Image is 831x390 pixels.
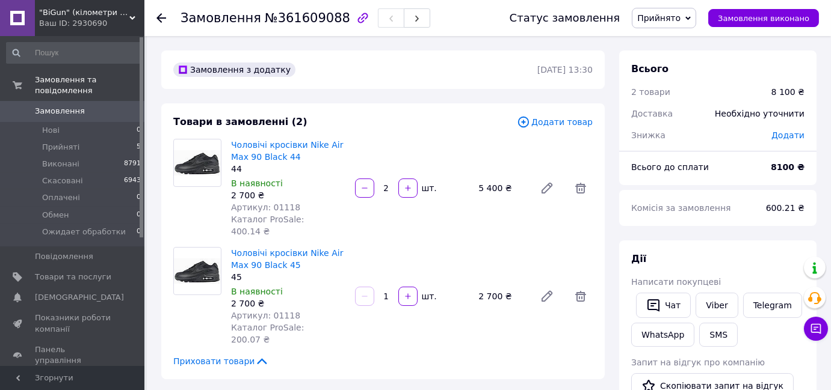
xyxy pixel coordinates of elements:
[231,163,345,175] div: 44
[137,210,141,221] span: 0
[231,215,304,236] span: Каталог ProSale: 400.14 ₴
[743,293,802,318] a: Telegram
[35,75,144,96] span: Замовлення та повідомлення
[771,162,805,172] b: 8100 ₴
[631,63,669,75] span: Всього
[42,175,83,186] span: Скасовані
[636,293,691,318] button: Чат
[6,42,142,64] input: Пошук
[631,277,721,287] span: Написати покупцеві
[174,150,221,175] img: Чоловічі кросівки Nike Air Max 90 Black 44
[771,130,805,140] span: Додати
[173,62,295,77] div: Замовлення з додатку
[137,227,141,237] span: 0
[231,248,343,270] a: Чоловічі кросівки Nike Air Max 90 Black 45
[231,311,300,320] span: Артикул: 01118
[35,272,111,282] span: Товари та послуги
[137,125,141,136] span: 0
[474,288,530,305] div: 2 700 ₴
[231,271,345,283] div: 45
[631,203,731,213] span: Комісія за замовлення
[137,142,141,153] span: 5
[419,290,438,302] div: шт.
[39,18,144,29] div: Ваш ID: 2930690
[35,344,111,366] span: Панель управління
[173,116,307,127] span: Товари в замовленні (2)
[569,284,593,308] span: Видалити
[231,203,300,212] span: Артикул: 01118
[35,106,85,117] span: Замовлення
[804,317,828,341] button: Чат з покупцем
[181,11,261,25] span: Замовлення
[42,142,79,153] span: Прийняті
[474,180,530,197] div: 5 400 ₴
[771,86,805,98] div: 8 100 ₴
[696,293,738,318] a: Viber
[124,175,141,186] span: 6943
[535,284,559,308] a: Редагувати
[631,109,673,118] span: Доставка
[137,192,141,203] span: 0
[517,115,593,129] span: Додати товар
[173,355,269,367] span: Приховати товари
[699,323,738,347] button: SMS
[537,65,593,75] time: [DATE] 13:30
[35,251,93,262] span: Повідомлення
[631,87,670,97] span: 2 товари
[265,11,350,25] span: №361609088
[231,189,345,201] div: 2 700 ₴
[766,203,805,213] span: 600.21 ₴
[42,210,69,221] span: Обмен
[510,12,620,24] div: Статус замовлення
[231,323,304,344] span: Каталог ProSale: 200.07 ₴
[631,130,666,140] span: Знижка
[231,140,343,162] a: Чоловічі кросівки Nike Air Max 90 Black 44
[35,312,111,334] span: Показники роботи компанії
[39,7,129,18] span: "BiGun" (кілометри взуття)
[124,159,141,169] span: 8791
[569,176,593,200] span: Видалити
[535,176,559,200] a: Редагувати
[708,9,819,27] button: Замовлення виконано
[42,227,126,237] span: Ожидает обработки
[174,258,221,284] img: Чоловічі кросівки Nike Air Max 90 Black 45
[631,323,694,347] a: WhatsApp
[231,287,283,296] span: В наявності
[708,100,812,127] div: Необхідно уточнити
[718,14,809,23] span: Замовлення виконано
[42,192,80,203] span: Оплачені
[631,358,765,367] span: Запит на відгук про компанію
[631,253,646,264] span: Дії
[231,297,345,309] div: 2 700 ₴
[637,13,681,23] span: Прийнято
[631,162,709,172] span: Всього до сплати
[35,292,124,303] span: [DEMOGRAPHIC_DATA]
[231,178,283,188] span: В наявності
[42,159,79,169] span: Виконані
[156,12,166,24] div: Повернутися назад
[419,182,438,194] div: шт.
[42,125,60,136] span: Нові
